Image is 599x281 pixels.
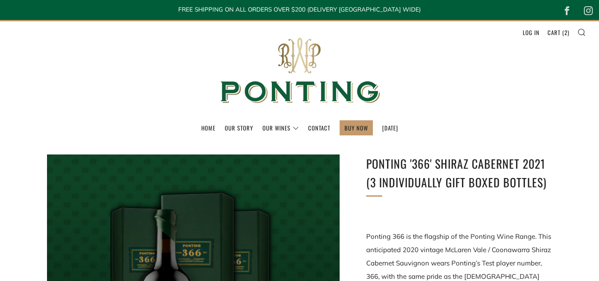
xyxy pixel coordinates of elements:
a: Cart (2) [548,25,569,40]
a: Log in [523,25,540,40]
h1: Ponting '366' Shiraz Cabernet 2021 (3 individually gift boxed bottles) [366,154,552,191]
a: Our Story [225,121,253,135]
a: Contact [308,121,330,135]
span: 2 [564,28,568,37]
a: BUY NOW [345,121,368,135]
img: Ponting Wines [211,21,388,120]
a: Home [201,121,215,135]
a: [DATE] [382,121,398,135]
a: Our Wines [262,121,299,135]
